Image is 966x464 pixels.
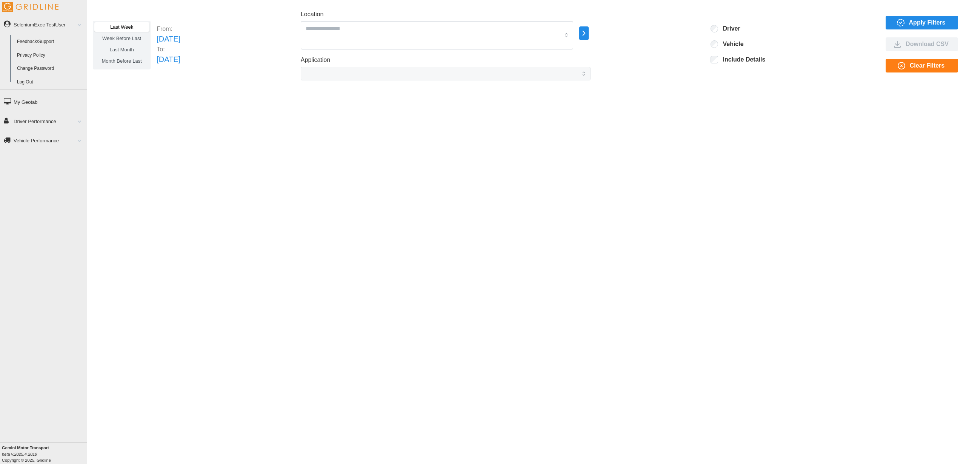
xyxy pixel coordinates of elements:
[718,40,743,48] label: Vehicle
[14,49,87,62] a: Privacy Policy
[718,25,740,32] label: Driver
[2,452,37,456] i: beta v.2025.4.2019
[102,58,142,64] span: Month Before Last
[886,37,958,51] button: Download CSV
[909,16,946,29] span: Apply Filters
[718,56,765,63] label: Include Details
[102,35,141,41] span: Week Before Last
[14,62,87,76] a: Change Password
[301,55,330,65] label: Application
[157,33,180,45] p: [DATE]
[2,445,87,463] div: Copyright © 2025, Gridline
[110,24,133,30] span: Last Week
[157,45,180,54] p: To:
[14,76,87,89] a: Log Out
[14,35,87,49] a: Feedback/Support
[157,25,180,33] p: From:
[157,54,180,65] p: [DATE]
[886,16,958,29] button: Apply Filters
[109,47,134,52] span: Last Month
[910,59,944,72] span: Clear Filters
[886,59,958,72] button: Clear Filters
[301,10,324,19] label: Location
[906,38,949,51] span: Download CSV
[2,446,49,450] b: Gemini Motor Transport
[2,2,58,12] img: Gridline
